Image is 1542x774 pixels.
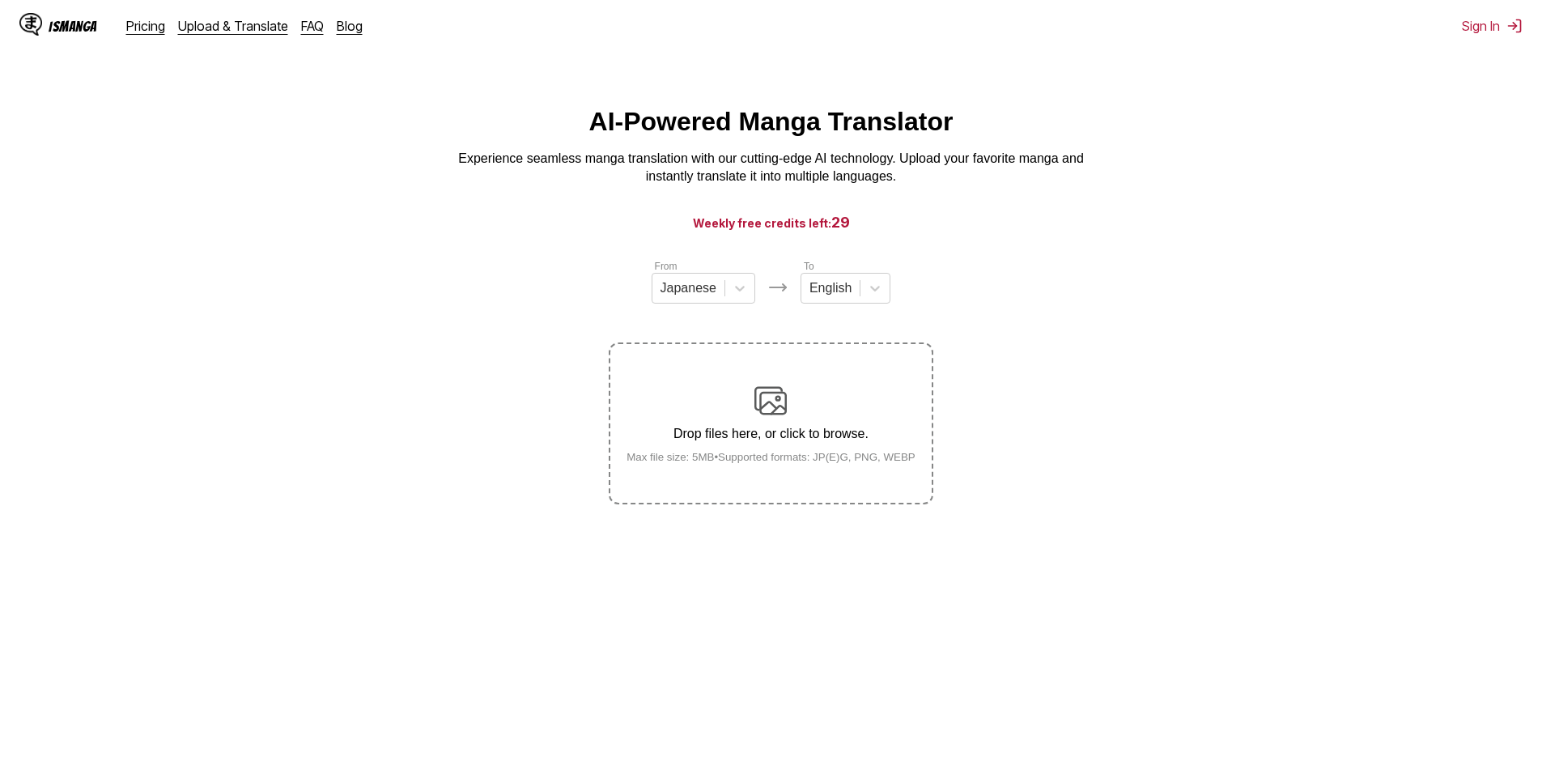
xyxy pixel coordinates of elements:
[1506,18,1523,34] img: Sign out
[126,18,165,34] a: Pricing
[614,451,928,463] small: Max file size: 5MB • Supported formats: JP(E)G, PNG, WEBP
[768,278,788,297] img: Languages icon
[19,13,42,36] img: IsManga Logo
[39,212,1503,232] h3: Weekly free credits left:
[831,214,850,231] span: 29
[655,261,678,272] label: From
[1462,18,1523,34] button: Sign In
[301,18,324,34] a: FAQ
[19,13,126,39] a: IsManga LogoIsManga
[589,107,954,137] h1: AI-Powered Manga Translator
[614,427,928,441] p: Drop files here, or click to browse.
[178,18,288,34] a: Upload & Translate
[49,19,97,34] div: IsManga
[337,18,363,34] a: Blog
[448,150,1095,186] p: Experience seamless manga translation with our cutting-edge AI technology. Upload your favorite m...
[804,261,814,272] label: To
